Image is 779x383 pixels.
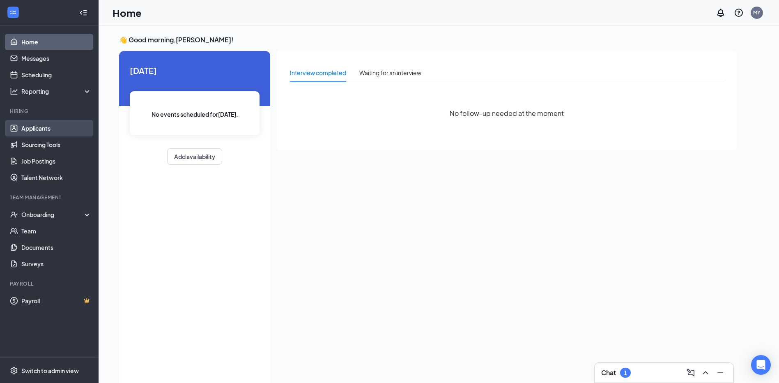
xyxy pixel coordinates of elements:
button: Add availability [167,148,222,165]
div: Onboarding [21,210,85,219]
svg: UserCheck [10,210,18,219]
a: Job Postings [21,153,92,169]
svg: ComposeMessage [686,368,696,378]
div: MY [753,9,761,16]
svg: Collapse [79,9,87,17]
span: No events scheduled for [DATE] . [152,110,238,119]
a: Documents [21,239,92,256]
div: Team Management [10,194,90,201]
span: No follow-up needed at the moment [450,108,564,118]
div: Open Intercom Messenger [751,355,771,375]
h3: Chat [601,368,616,377]
div: Payroll [10,280,90,287]
a: PayrollCrown [21,293,92,309]
div: Hiring [10,108,90,115]
h1: Home [113,6,142,20]
button: ChevronUp [699,366,712,379]
span: [DATE] [130,64,260,77]
div: Waiting for an interview [359,68,421,77]
svg: ChevronUp [701,368,710,378]
svg: Analysis [10,87,18,95]
a: Home [21,34,92,50]
a: Talent Network [21,169,92,186]
button: Minimize [714,366,727,379]
a: Sourcing Tools [21,136,92,153]
a: Scheduling [21,67,92,83]
div: Interview completed [290,68,346,77]
a: Applicants [21,120,92,136]
a: Surveys [21,256,92,272]
a: Messages [21,50,92,67]
button: ComposeMessage [684,366,697,379]
div: 1 [624,369,627,376]
h3: 👋 Good morning, [PERSON_NAME] ! [119,35,737,44]
svg: Minimize [715,368,725,378]
svg: Settings [10,367,18,375]
div: Switch to admin view [21,367,79,375]
svg: Notifications [716,8,726,18]
svg: WorkstreamLogo [9,8,17,16]
a: Team [21,223,92,239]
svg: QuestionInfo [734,8,744,18]
div: Reporting [21,87,92,95]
